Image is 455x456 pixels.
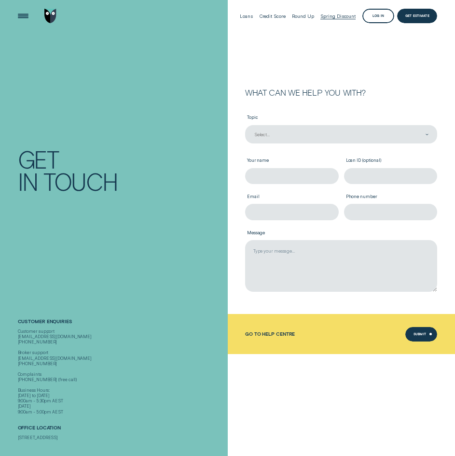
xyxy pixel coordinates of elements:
div: Spring Discount [320,14,356,19]
h1: Get In Touch [18,148,225,193]
button: Submit [405,327,438,342]
button: Open Menu [16,9,30,23]
label: Phone number [344,189,438,204]
label: Topic [245,110,437,125]
div: Customer support [EMAIL_ADDRESS][DOMAIN_NAME] [PHONE_NUMBER] Broker support [EMAIL_ADDRESS][DOMAI... [18,328,225,414]
label: Email [245,189,339,204]
div: Round Up [292,14,314,19]
label: Message [245,226,437,241]
label: Your name [245,153,339,168]
div: In [18,170,38,192]
div: Get [18,148,58,170]
h2: Office Location [18,425,225,435]
div: Credit Score [260,14,286,19]
a: Get Estimate [397,9,437,23]
label: Loan ID (optional) [344,153,438,168]
div: [STREET_ADDRESS] [18,435,225,440]
div: Select... [254,132,270,137]
img: Wisr [44,9,56,23]
div: Loans [240,14,253,19]
div: Touch [43,170,118,192]
button: Log in [362,9,395,23]
h2: Customer Enquiries [18,319,225,328]
a: Go to Help Centre [245,331,295,337]
h2: What can we help you with? [245,88,437,97]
